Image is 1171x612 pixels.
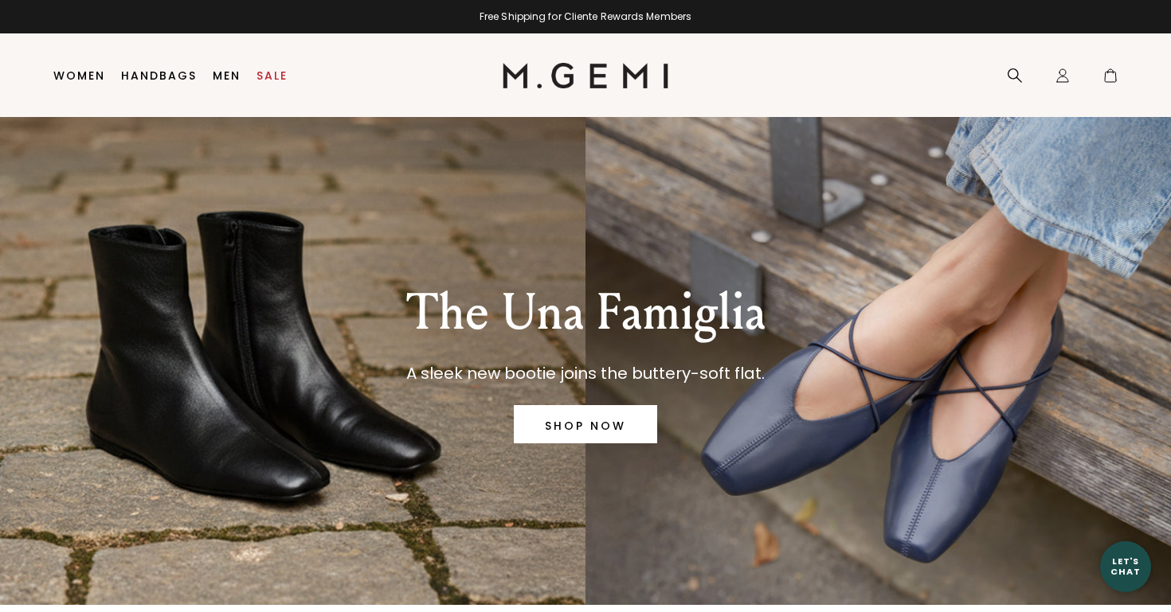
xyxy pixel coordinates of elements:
a: Men [213,69,241,82]
a: Women [53,69,105,82]
p: The Una Famiglia [406,284,766,341]
div: Let's Chat [1100,556,1151,576]
a: Handbags [121,69,197,82]
p: A sleek new bootie joins the buttery-soft flat. [406,361,766,386]
a: Sale [257,69,288,82]
img: M.Gemi [503,63,669,88]
a: SHOP NOW [514,405,657,443]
